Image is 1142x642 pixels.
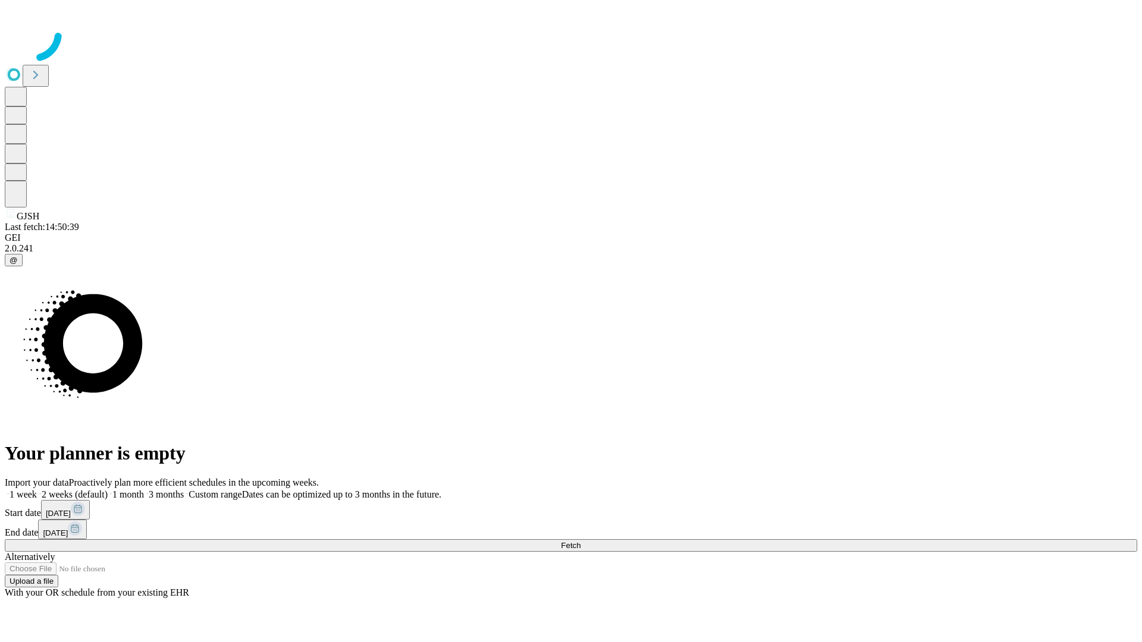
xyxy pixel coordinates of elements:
[149,489,184,499] span: 3 months
[42,489,108,499] span: 2 weeks (default)
[5,539,1137,552] button: Fetch
[5,232,1137,243] div: GEI
[5,500,1137,520] div: Start date
[38,520,87,539] button: [DATE]
[5,254,23,266] button: @
[5,575,58,587] button: Upload a file
[10,256,18,265] span: @
[5,222,79,232] span: Last fetch: 14:50:39
[5,552,55,562] span: Alternatively
[69,477,319,487] span: Proactively plan more efficient schedules in the upcoming weeks.
[561,541,581,550] span: Fetch
[5,243,1137,254] div: 2.0.241
[41,500,90,520] button: [DATE]
[46,509,71,518] span: [DATE]
[10,489,37,499] span: 1 week
[189,489,241,499] span: Custom range
[112,489,144,499] span: 1 month
[242,489,441,499] span: Dates can be optimized up to 3 months in the future.
[17,211,39,221] span: GJSH
[5,442,1137,464] h1: Your planner is empty
[43,528,68,537] span: [DATE]
[5,587,189,597] span: With your OR schedule from your existing EHR
[5,477,69,487] span: Import your data
[5,520,1137,539] div: End date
